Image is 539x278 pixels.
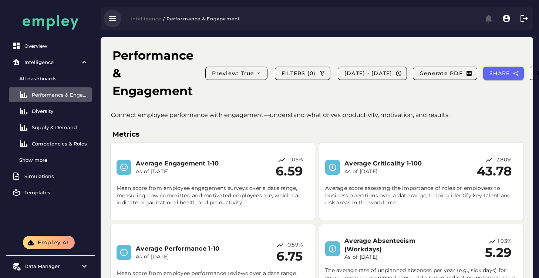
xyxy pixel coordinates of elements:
[212,70,261,77] span: Preview: true
[130,16,161,21] span: Intelligence
[24,263,76,269] div: Data Manager
[111,111,535,120] p: Connect employee performance with engagement—understand what drives productivity, motivation, and...
[126,13,161,24] button: Intelligence
[23,236,75,249] button: Empley AI
[344,237,441,254] h3: Average Absenteeism (Workdays)
[9,104,92,118] a: Diversity
[281,70,316,77] span: FILTERS (0)
[344,254,441,261] p: As of [DATE]
[19,157,89,163] div: Show more
[485,245,512,260] h2: 5.29
[325,179,518,207] p: Average score assessing the importance of roles or employees to business operations over a date r...
[19,76,89,81] div: All dashboards
[205,67,267,80] button: Preview: true
[344,70,393,77] span: [DATE] - [DATE]
[9,185,92,200] a: Templates
[37,239,69,246] span: Empley AI
[344,168,441,175] p: As of [DATE]
[419,70,463,77] span: Generate PDF
[161,13,245,24] button: / Performance & Engagement
[24,190,89,195] div: Templates
[287,156,303,164] p: -1.05%
[338,67,407,80] button: [DATE] - [DATE]
[32,124,89,130] div: Supply & Demand
[413,67,477,80] button: Generate PDF
[344,159,441,168] h3: Average Criticality 1-100
[9,38,92,53] a: Overview
[275,67,330,80] button: FILTERS (0)
[9,71,92,86] a: All dashboards
[112,129,521,140] h3: Metrics
[136,168,232,175] p: As of [DATE]
[136,159,232,168] h3: Average Engagement 1-10
[112,47,193,100] h1: Performance & Engagement
[477,164,512,179] h2: 43.78
[286,241,303,249] p: -0.59%
[163,16,240,21] span: / Performance & Engagement
[24,173,89,179] div: Simulations
[276,249,303,264] h2: 6.75
[32,92,89,98] div: Performance & Engagement
[498,238,512,245] p: 1.93%
[9,136,92,151] a: Competencies & Roles
[494,156,512,164] p: -2.80%
[9,169,92,184] a: Simulations
[24,43,89,49] div: Overview
[32,141,89,147] div: Competencies & Roles
[276,164,303,179] h2: 6.59
[117,179,309,207] p: Mean score from employee engagement surveys over a date range, measuring how committed and motiva...
[136,244,232,253] h3: Average Performance 1-10
[24,59,76,65] div: Intelligence
[489,70,510,77] span: SHARE
[136,253,232,261] p: As of [DATE]
[9,120,92,135] a: Supply & Demand
[32,108,89,114] div: Diversity
[483,67,524,80] button: SHARE
[9,87,92,102] a: Performance & Engagement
